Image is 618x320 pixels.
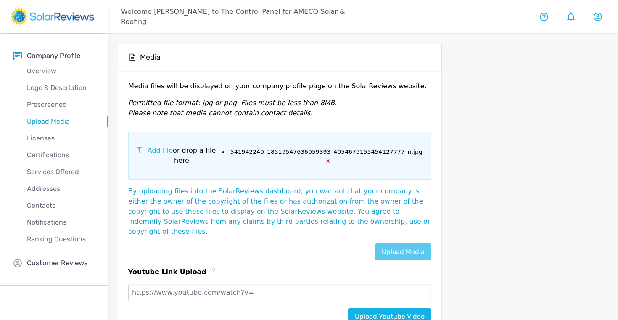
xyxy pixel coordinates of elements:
[13,100,108,110] p: Prescreened
[128,186,431,243] p: By uploading files into the SolarReviews dashboard, you warrant that your company is either the o...
[13,214,108,231] a: Notifications
[13,164,108,180] a: Services Offered
[13,63,108,79] a: Overview
[148,146,173,154] span: Add file
[13,113,108,130] a: Upload Media
[13,66,108,76] p: Overview
[27,258,88,268] p: Customer Reviews
[323,156,330,165] button: x
[13,180,108,197] a: Addresses
[13,217,108,227] p: Notifications
[13,133,108,143] p: Licenses
[229,146,424,165] li: 541942240_18519547636059393_4054679155454127777_n.jpg
[128,284,431,301] input: https://www.youtube.com/watch?v=
[128,81,431,98] p: Media files will be displayed on your company profile page on the SolarReviews website.
[128,99,337,107] em: Permitted file format: jpg or png. Files must be less than 8MB.
[13,234,108,244] p: Ranking Questions
[13,83,108,93] p: Logo & Description
[13,147,108,164] a: Certifications
[128,267,206,284] p: Youtube Link Upload
[13,201,108,211] p: Contacts
[143,145,220,166] p: or drop a file here
[13,184,108,194] p: Addresses
[140,53,161,62] h5: Media
[128,109,313,117] em: Please note that media cannot contain contact details.
[121,7,363,27] p: Welcome [PERSON_NAME] to The Control Panel for AMECO Solar & Roofing
[13,197,108,214] a: Contacts
[13,96,108,113] a: Prescreened
[13,130,108,147] a: Licenses
[13,116,108,127] p: Upload Media
[13,150,108,160] p: Certifications
[375,243,431,260] a: Upload Media
[27,50,80,61] p: Company Profile
[13,79,108,96] a: Logo & Description
[13,231,108,248] a: Ranking Questions
[13,167,108,177] p: Services Offered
